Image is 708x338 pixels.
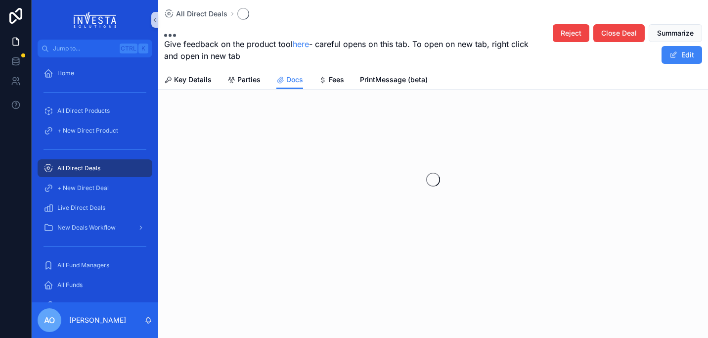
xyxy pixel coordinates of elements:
a: Parties [227,71,261,91]
a: Docs [276,71,303,90]
button: Edit [662,46,702,64]
a: + New Direct Product [38,122,152,140]
div: scrollable content [32,57,158,302]
span: Key Details [174,75,212,85]
a: PrintMessage (beta) [360,71,428,91]
span: All Funds [57,281,83,289]
span: AO [44,314,55,326]
a: All Direct Products [38,102,152,120]
span: Summarize [657,28,694,38]
span: Parties [237,75,261,85]
a: All Direct Deals [38,159,152,177]
span: All Direct Products [57,107,110,115]
a: All Fund Managers [38,256,152,274]
span: + New Direct Deal [57,184,109,192]
button: Close Deal [593,24,645,42]
a: + New Direct Deal [38,179,152,197]
a: New Deals Workflow [38,219,152,237]
a: All Funds [38,276,152,294]
img: App logo [74,12,117,28]
span: All Direct Deals [57,164,100,172]
button: Jump to...CtrlK [38,40,152,57]
span: Fees [329,75,344,85]
span: New Deals Workflow [57,224,116,232]
span: All Fund Managers [57,261,109,269]
span: Docs [286,75,303,85]
span: Close Deal [601,28,637,38]
span: K [139,45,147,52]
a: All Direct Deals [164,9,227,19]
button: Summarize [649,24,702,42]
a: Live Direct Deals [38,199,152,217]
span: All Fund Deals - Not Ready Yet [57,301,142,309]
span: + New Direct Product [57,127,118,135]
span: All Direct Deals [176,9,227,19]
p: [PERSON_NAME] [69,315,126,325]
a: Home [38,64,152,82]
span: Jump to... [53,45,116,52]
span: Reject [561,28,581,38]
button: Reject [553,24,589,42]
span: Home [57,69,74,77]
span: PrintMessage (beta) [360,75,428,85]
a: Fees [319,71,344,91]
span: Live Direct Deals [57,204,105,212]
a: Key Details [164,71,212,91]
span: Ctrl [120,44,137,53]
span: Give feedback on the product tool - careful opens on this tab. To open on new tab, right click an... [164,38,533,62]
a: All Fund Deals - Not Ready Yet [38,296,152,314]
a: here [293,39,309,49]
